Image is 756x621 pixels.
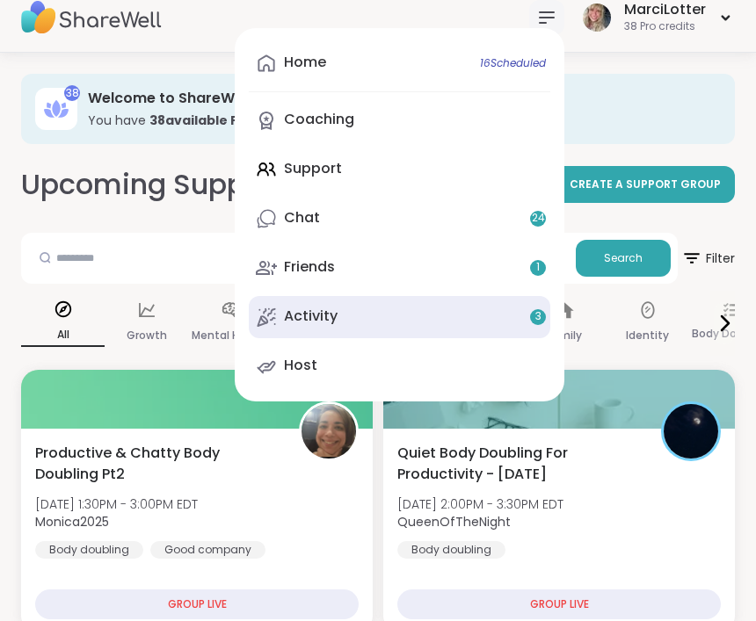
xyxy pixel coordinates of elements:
[88,112,710,129] h3: You have to book a coaching group.
[35,589,359,619] div: GROUP LIVE
[249,198,550,240] a: Chat24
[150,541,265,559] div: Good company
[397,541,505,559] div: Body doubling
[88,89,710,108] h3: Welcome to ShareWell
[626,325,669,346] p: Identity
[536,260,540,275] span: 1
[397,513,511,531] b: QueenOfTheNight
[583,4,611,32] img: MarciLotter
[35,513,109,531] b: Monica2025
[570,177,721,192] span: CREATE A SUPPORT GROUP
[535,309,542,324] span: 3
[284,356,317,375] div: Host
[284,53,326,72] div: Home
[192,325,268,346] p: Mental Health
[681,237,735,279] span: Filter
[604,250,643,266] span: Search
[397,443,642,485] span: Quiet Body Doubling For Productivity - [DATE]
[534,166,735,203] a: CREATE A SUPPORT GROUP
[284,110,354,129] div: Coaching
[249,296,550,338] a: Activity3
[681,233,735,284] button: Filter
[397,495,563,513] span: [DATE] 2:00PM - 3:30PM EDT
[249,247,550,289] a: Friends1
[624,19,706,34] div: 38 Pro credits
[532,211,545,226] span: 24
[249,345,550,387] a: Host
[284,208,320,227] div: Chat
[249,42,550,84] a: Home16Scheduled
[480,56,546,70] span: 16 Scheduled
[21,165,392,205] h2: Upcoming Support Groups
[576,240,671,277] button: Search
[302,404,356,459] img: Monica2025
[127,325,167,346] p: Growth
[149,112,304,129] b: 38 available Pro credit s
[35,495,198,513] span: [DATE] 1:30PM - 3:00PM EDT
[35,443,280,485] span: Productive & Chatty Body Doubling Pt2
[284,307,338,326] div: Activity
[249,99,550,141] a: Coaching
[664,404,718,459] img: QueenOfTheNight
[397,589,721,619] div: GROUP LIVE
[284,257,335,277] div: Friends
[21,324,105,347] p: All
[64,85,80,101] div: 38
[35,541,143,559] div: Body doubling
